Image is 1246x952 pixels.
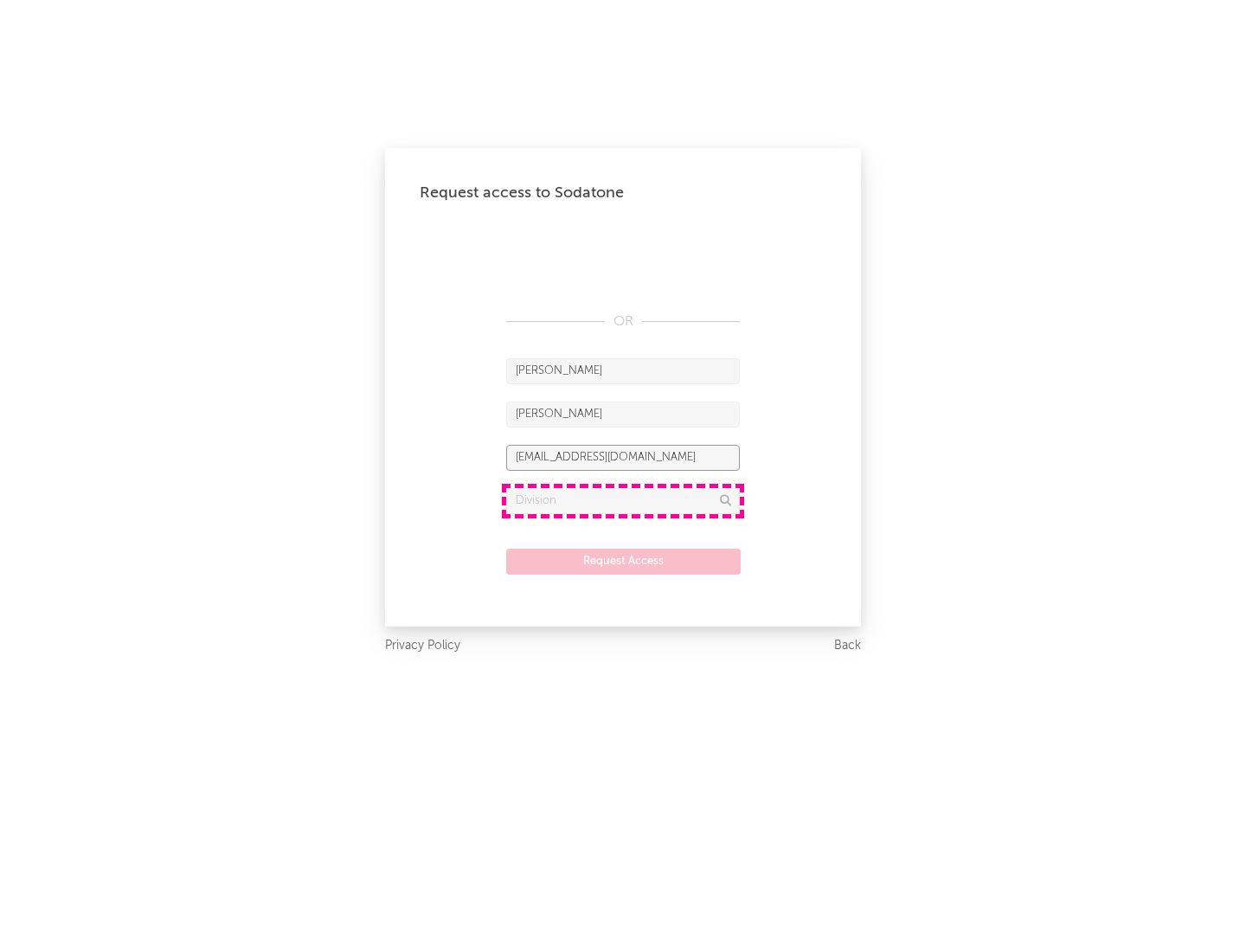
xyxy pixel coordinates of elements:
[506,402,740,428] input: Last Name
[506,358,740,384] input: First Name
[385,635,460,657] a: Privacy Policy
[420,183,826,203] div: Request access to Sodatone
[506,312,740,332] div: OR
[506,445,740,471] input: Email
[834,635,861,657] a: Back
[506,488,740,514] input: Division
[506,549,741,575] button: Request Access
